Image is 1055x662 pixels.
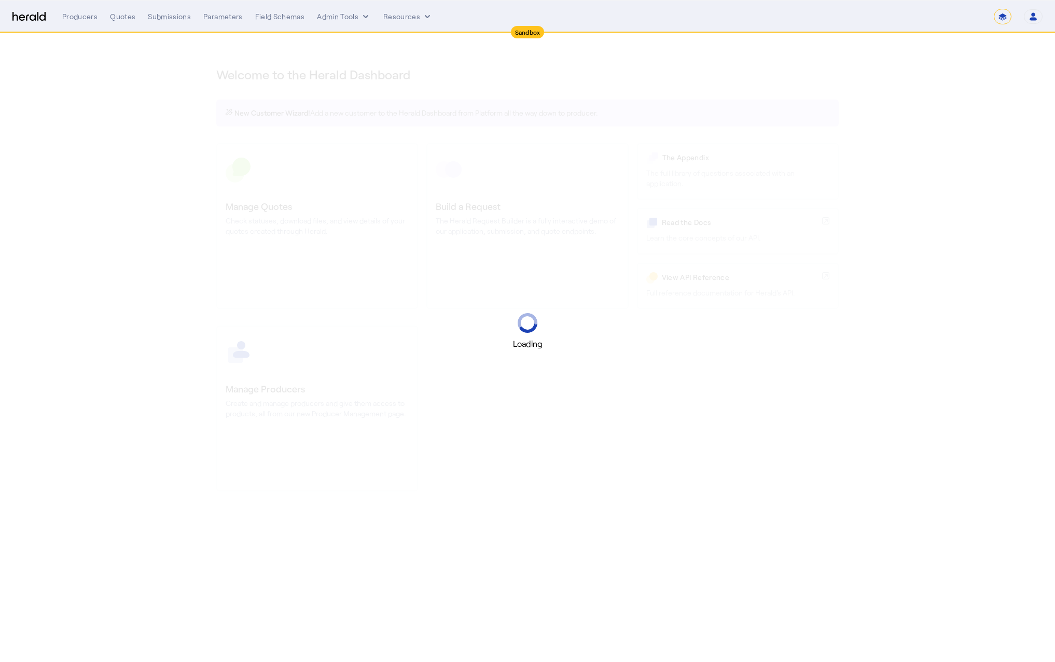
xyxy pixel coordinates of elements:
button: internal dropdown menu [317,11,371,22]
div: Submissions [148,11,191,22]
div: Sandbox [511,26,545,38]
div: Producers [62,11,98,22]
div: Quotes [110,11,135,22]
button: Resources dropdown menu [383,11,433,22]
div: Parameters [203,11,243,22]
img: Herald Logo [12,12,46,22]
div: Field Schemas [255,11,305,22]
